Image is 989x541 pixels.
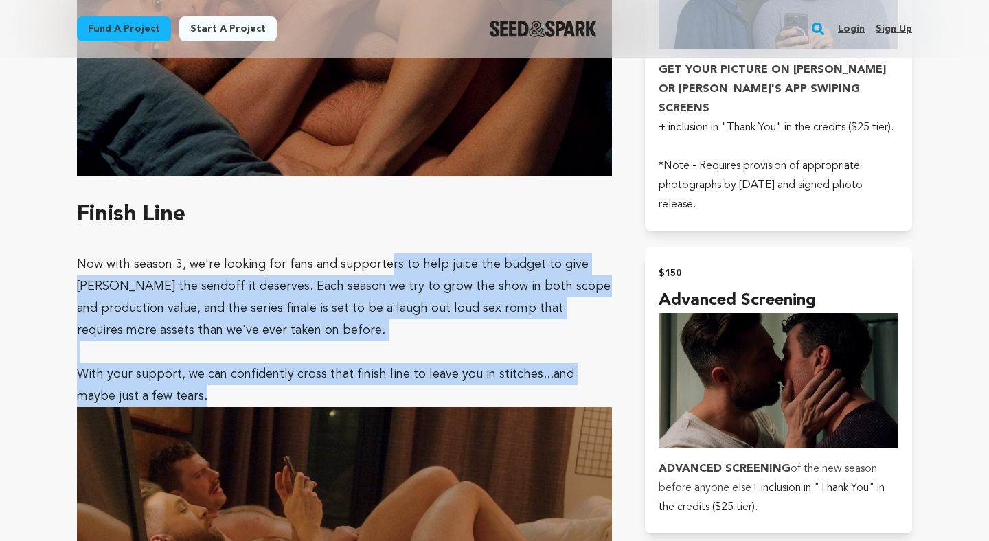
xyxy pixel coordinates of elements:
p: of the new season before anyone else [659,459,898,517]
p: Now with season 3, we're looking for fans and supporters to help juice the budget to give [PERSON... [77,253,612,341]
a: Start a project [179,16,277,41]
a: Sign up [876,18,912,40]
span: + inclusion in "Thank You" in the credits ($25 tier). [659,122,894,133]
p: With your support, we can confidently cross that finish line to leave you in stitches...and maybe... [77,363,612,407]
span: + inclusion in "Thank You" in the credits ($25 tier). [659,483,885,513]
strong: GET YOUR PICTURE ON [PERSON_NAME] OR [PERSON_NAME]'S APP SWIPING SCREENS [659,65,886,114]
a: Seed&Spark Homepage [490,21,598,37]
h1: Finish Line [77,198,612,231]
button: $150 Advanced Screening incentive ADVANCED SCREENINGof the new season before anyone else+ inclusi... [645,247,912,533]
span: *Note - Requires provision of appropriate photographs by [DATE] and signed photo release. [659,161,863,210]
img: incentive [659,313,898,448]
img: Seed&Spark Logo Dark Mode [490,21,598,37]
a: Fund a project [77,16,171,41]
h2: $150 [659,264,898,283]
a: Login [838,18,865,40]
strong: ADVANCED SCREENING [659,463,791,474]
h4: Advanced Screening [659,288,898,313]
